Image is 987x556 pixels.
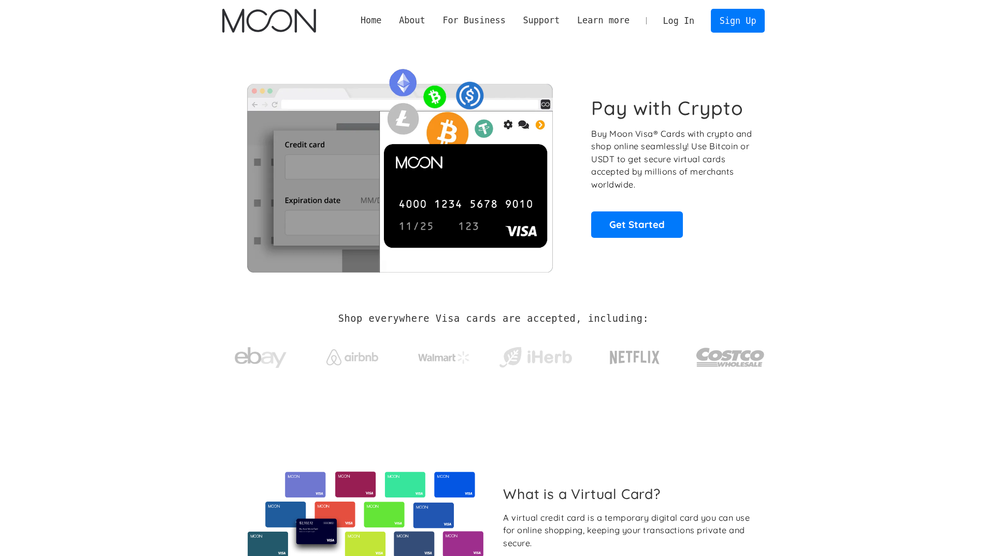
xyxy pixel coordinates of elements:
img: Costco [696,338,765,377]
div: A virtual credit card is a temporary digital card you can use for online shopping, keeping your t... [503,511,756,550]
div: Support [523,14,560,27]
a: iHerb [497,334,574,376]
a: Sign Up [711,9,765,32]
img: ebay [235,341,287,374]
a: Home [352,14,390,27]
h1: Pay with Crypto [591,96,743,120]
div: For Business [442,14,505,27]
p: Buy Moon Visa® Cards with crypto and shop online seamlessly! Use Bitcoin or USDT to get secure vi... [591,127,753,191]
h2: What is a Virtual Card? [503,486,756,502]
a: Costco [696,327,765,382]
a: home [222,9,316,33]
img: iHerb [497,344,574,371]
img: Moon Logo [222,9,316,33]
div: Learn more [577,14,630,27]
a: Netflix [589,334,681,376]
img: Airbnb [326,349,378,365]
img: Walmart [418,351,470,364]
a: Walmart [405,341,482,369]
div: Learn more [568,14,638,27]
a: Log In [654,9,703,32]
div: For Business [434,14,514,27]
a: ebay [222,331,299,379]
h2: Shop everywhere Visa cards are accepted, including: [338,313,649,324]
div: Support [514,14,568,27]
div: About [390,14,434,27]
div: About [399,14,425,27]
img: Moon Cards let you spend your crypto anywhere Visa is accepted. [222,62,577,272]
a: Get Started [591,211,683,237]
img: Netflix [609,345,661,370]
a: Airbnb [313,339,391,370]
